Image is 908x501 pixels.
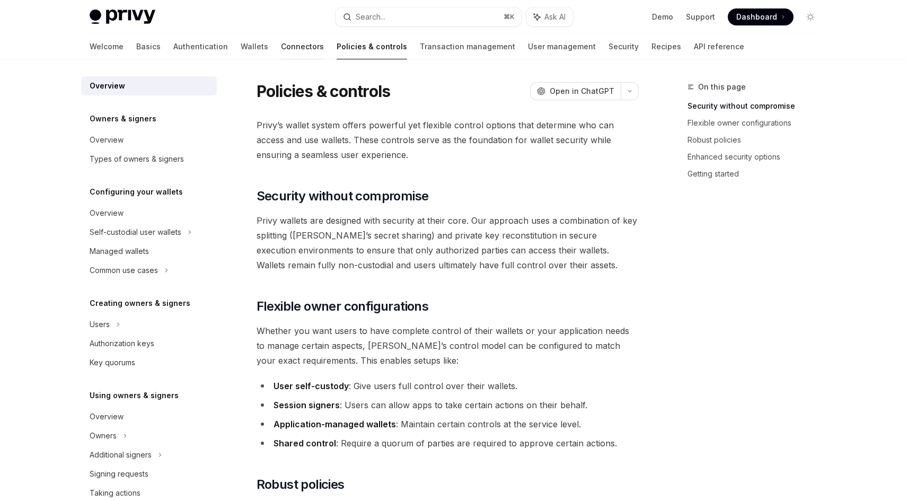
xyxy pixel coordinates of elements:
[257,213,639,273] span: Privy wallets are designed with security at their core. Our approach uses a combination of key sp...
[90,226,181,239] div: Self-custodial user wallets
[504,13,515,21] span: ⌘ K
[257,379,639,393] li: : Give users full control over their wallets.
[90,389,179,402] h5: Using owners & signers
[694,34,744,59] a: API reference
[90,337,154,350] div: Authorization keys
[90,34,124,59] a: Welcome
[90,429,117,442] div: Owners
[550,86,614,96] span: Open in ChatGPT
[81,407,217,426] a: Overview
[90,10,155,24] img: light logo
[420,34,515,59] a: Transaction management
[687,165,827,182] a: Getting started
[687,98,827,115] a: Security without compromise
[257,436,639,451] li: : Require a quorum of parties are required to approve certain actions.
[81,464,217,484] a: Signing requests
[81,204,217,223] a: Overview
[274,419,396,429] strong: Application-managed wallets
[81,353,217,372] a: Key quorums
[90,134,124,146] div: Overview
[544,12,566,22] span: Ask AI
[90,264,158,277] div: Common use cases
[136,34,161,59] a: Basics
[257,298,429,315] span: Flexible owner configurations
[90,449,152,461] div: Additional signers
[90,186,183,198] h5: Configuring your wallets
[81,150,217,169] a: Types of owners & signers
[90,207,124,219] div: Overview
[90,468,148,480] div: Signing requests
[686,12,715,22] a: Support
[336,7,521,27] button: Search...⌘K
[90,297,190,310] h5: Creating owners & signers
[257,82,391,101] h1: Policies & controls
[728,8,794,25] a: Dashboard
[274,400,340,410] strong: Session signers
[274,438,336,449] strong: Shared control
[81,334,217,353] a: Authorization keys
[356,11,385,23] div: Search...
[698,81,746,93] span: On this page
[652,12,673,22] a: Demo
[90,245,149,258] div: Managed wallets
[90,153,184,165] div: Types of owners & signers
[257,398,639,412] li: : Users can allow apps to take certain actions on their behalf.
[90,80,125,92] div: Overview
[274,381,349,391] strong: User self-custody
[802,8,819,25] button: Toggle dark mode
[90,487,140,499] div: Taking actions
[257,417,639,432] li: : Maintain certain controls at the service level.
[337,34,407,59] a: Policies & controls
[173,34,228,59] a: Authentication
[257,118,639,162] span: Privy’s wallet system offers powerful yet flexible control options that determine who can access ...
[257,188,429,205] span: Security without compromise
[90,410,124,423] div: Overview
[241,34,268,59] a: Wallets
[687,131,827,148] a: Robust policies
[651,34,681,59] a: Recipes
[530,82,621,100] button: Open in ChatGPT
[528,34,596,59] a: User management
[81,242,217,261] a: Managed wallets
[736,12,777,22] span: Dashboard
[257,476,345,493] span: Robust policies
[609,34,639,59] a: Security
[81,76,217,95] a: Overview
[281,34,324,59] a: Connectors
[90,112,156,125] h5: Owners & signers
[687,148,827,165] a: Enhanced security options
[687,115,827,131] a: Flexible owner configurations
[81,130,217,150] a: Overview
[90,318,110,331] div: Users
[526,7,573,27] button: Ask AI
[257,323,639,368] span: Whether you want users to have complete control of their wallets or your application needs to man...
[90,356,135,369] div: Key quorums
